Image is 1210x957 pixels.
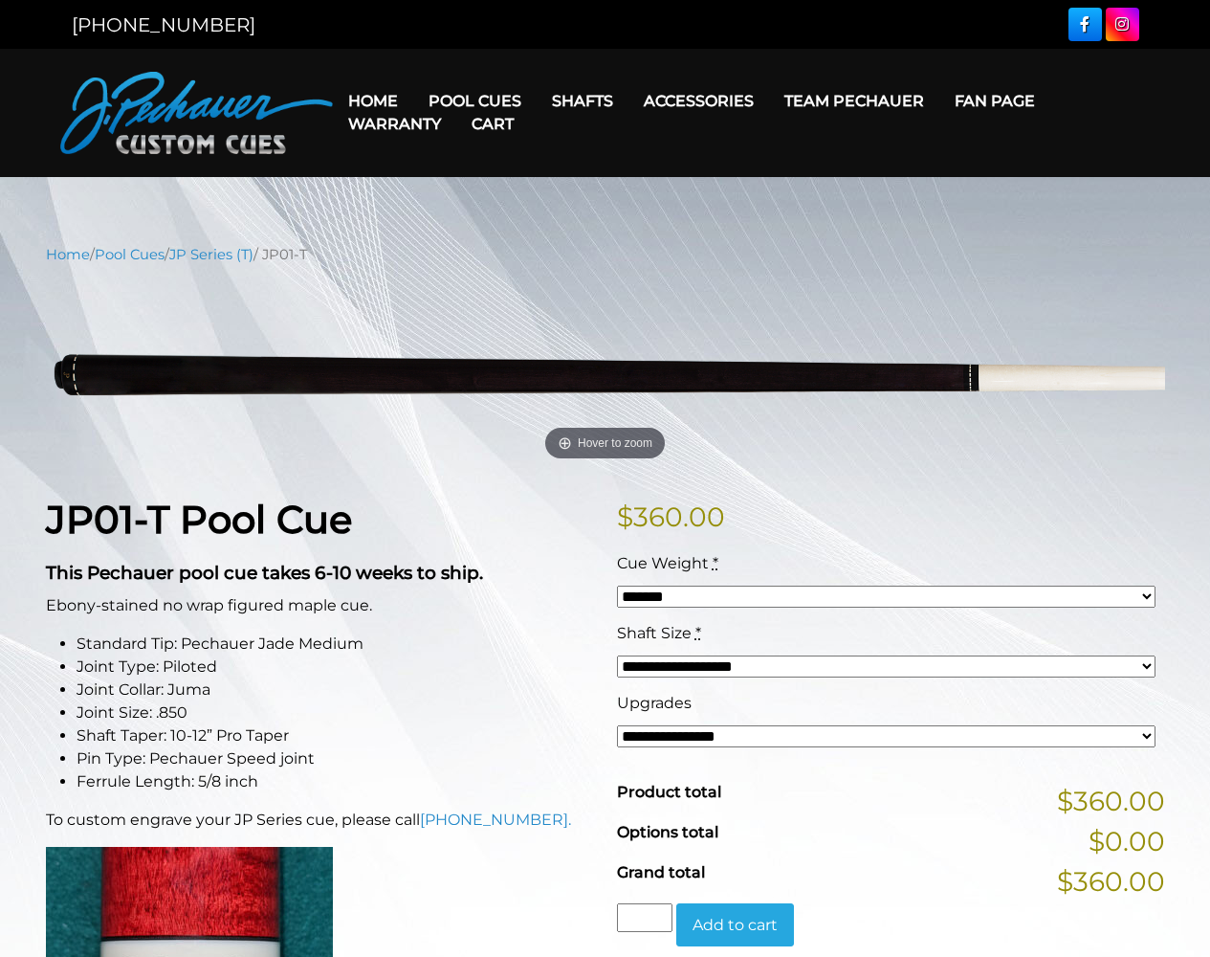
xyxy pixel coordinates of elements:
[1089,821,1165,861] span: $0.00
[77,679,594,701] li: Joint Collar: Juma
[77,656,594,679] li: Joint Type: Piloted
[333,100,456,148] a: Warranty
[46,244,1165,265] nav: Breadcrumb
[77,724,594,747] li: Shaft Taper: 10-12” Pro Taper
[77,747,594,770] li: Pin Type: Pechauer Speed joint
[617,783,721,801] span: Product total
[456,100,529,148] a: Cart
[77,633,594,656] li: Standard Tip: Pechauer Jade Medium
[939,77,1050,125] a: Fan Page
[77,701,594,724] li: Joint Size: .850
[769,77,939,125] a: Team Pechauer
[46,246,90,263] a: Home
[46,279,1165,466] a: Hover to zoom
[695,624,701,642] abbr: required
[46,594,594,617] p: Ebony-stained no wrap figured maple cue.
[333,77,413,125] a: Home
[713,554,718,572] abbr: required
[46,562,483,584] strong: This Pechauer pool cue takes 6-10 weeks to ship.
[1057,861,1165,901] span: $360.00
[617,554,709,572] span: Cue Weight
[95,246,165,263] a: Pool Cues
[1057,781,1165,821] span: $360.00
[46,809,594,832] p: To custom engrave your JP Series cue, please call
[617,863,705,881] span: Grand total
[628,77,769,125] a: Accessories
[46,279,1165,466] img: jp01-T-1.png
[420,811,571,829] a: [PHONE_NUMBER].
[676,903,794,947] button: Add to cart
[169,246,253,263] a: JP Series (T)
[617,903,672,932] input: Product quantity
[617,501,725,533] bdi: 360.00
[617,694,692,712] span: Upgrades
[72,13,255,36] a: [PHONE_NUMBER]
[617,501,633,533] span: $
[77,770,594,793] li: Ferrule Length: 5/8 inch
[617,823,718,841] span: Options total
[537,77,628,125] a: Shafts
[60,72,333,154] img: Pechauer Custom Cues
[46,496,352,543] strong: JP01-T Pool Cue
[413,77,537,125] a: Pool Cues
[617,624,692,642] span: Shaft Size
